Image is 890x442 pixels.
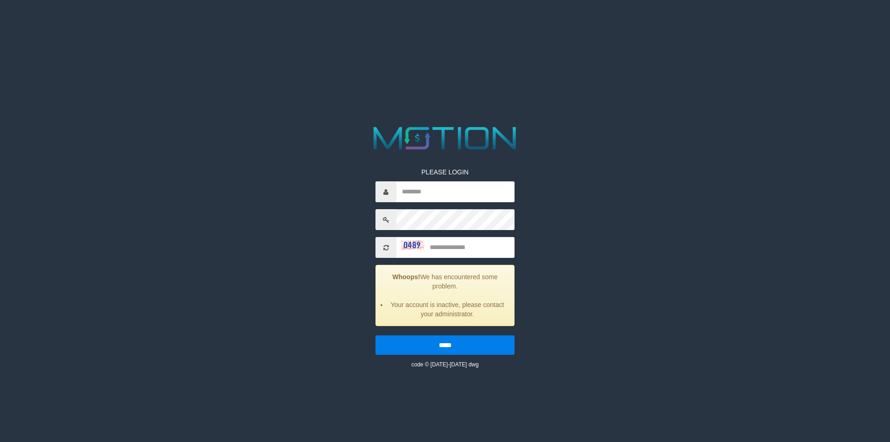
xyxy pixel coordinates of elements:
[393,273,420,281] strong: Whoops!
[401,240,424,250] img: captcha
[375,167,515,177] p: PLEASE LOGIN
[375,265,515,326] div: We has encountered some problem.
[367,123,523,154] img: MOTION_logo.png
[411,361,478,368] small: code © [DATE]-[DATE] dwg
[388,300,507,319] li: Your account is inactive, please contact your administrator.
